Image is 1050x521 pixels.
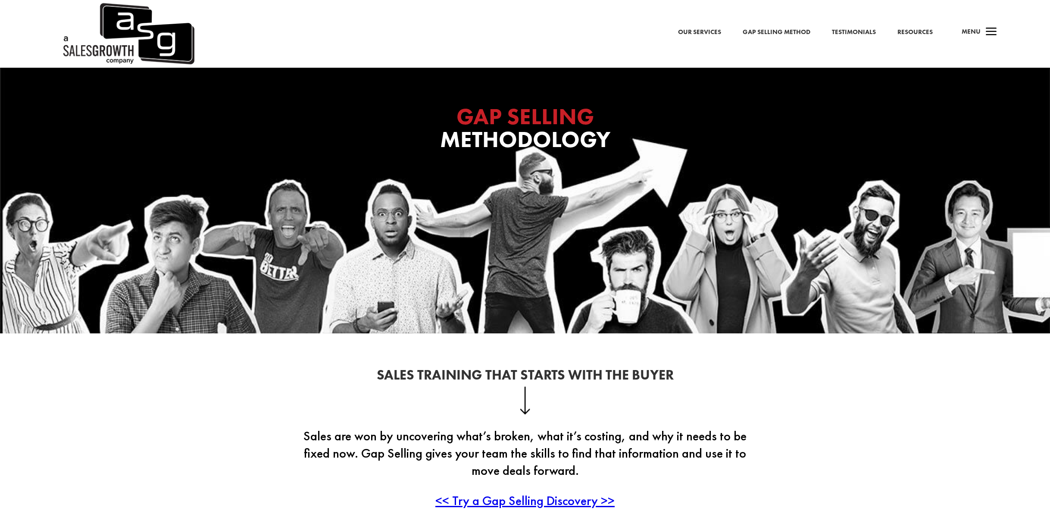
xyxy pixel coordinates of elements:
[678,27,721,38] a: Our Services
[832,27,876,38] a: Testimonials
[456,102,594,131] span: GAP SELLING
[353,105,697,155] h1: Methodology
[983,24,1000,41] span: a
[520,386,531,414] img: down-arrow
[292,427,758,493] p: Sales are won by uncovering what’s broken, what it’s costing, and why it needs to be fixed now. G...
[435,492,615,509] a: << Try a Gap Selling Discovery >>
[743,27,810,38] a: Gap Selling Method
[292,368,758,386] h2: Sales Training That Starts With the Buyer
[897,27,933,38] a: Resources
[962,27,981,36] span: Menu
